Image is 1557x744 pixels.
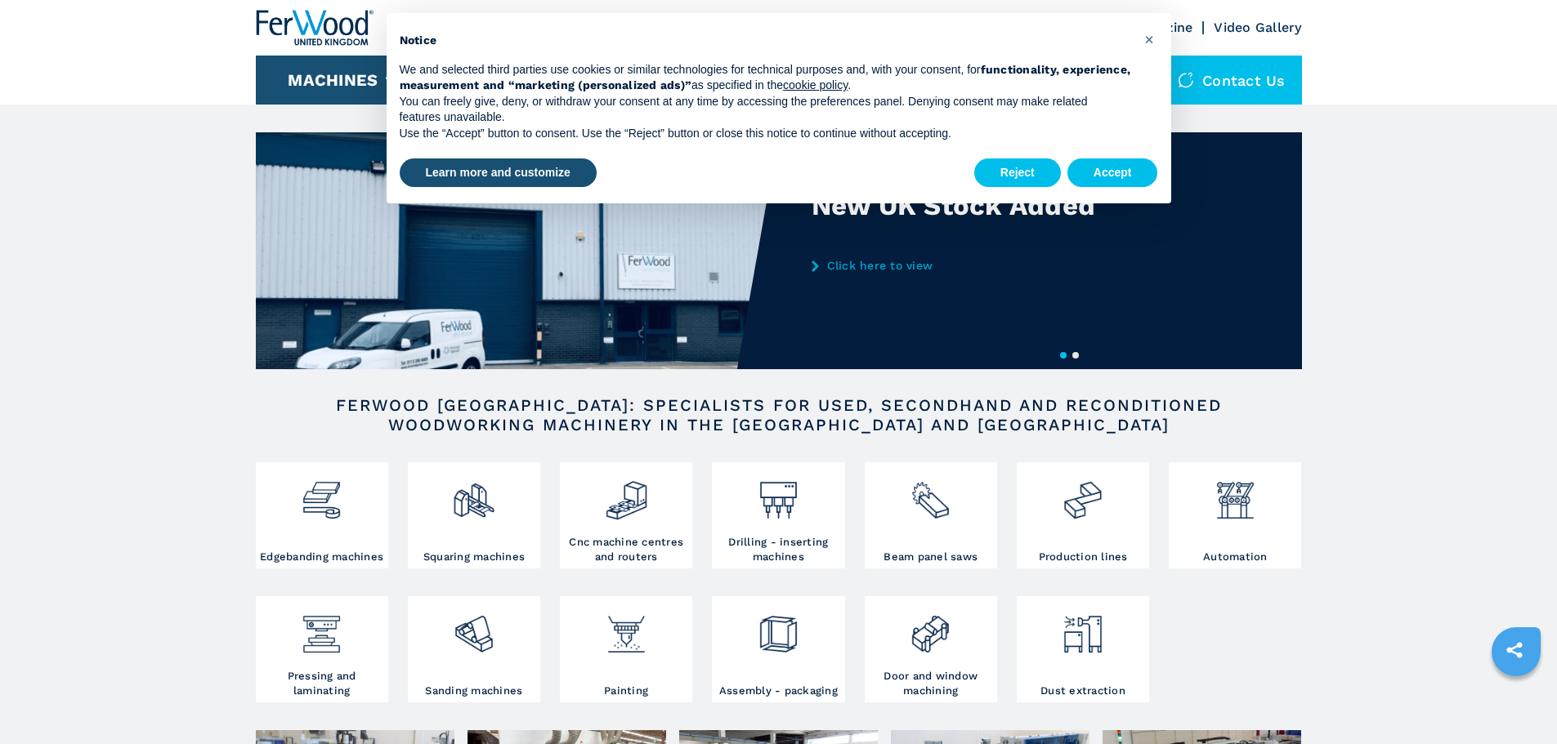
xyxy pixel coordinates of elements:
[884,550,978,564] h3: Beam panel saws
[300,466,343,522] img: bordatrici_1.png
[1214,20,1301,35] a: Video Gallery
[1178,72,1194,88] img: Contact us
[605,466,648,522] img: centro_di_lavoro_cnc_2.png
[716,535,840,564] h3: Drilling - inserting machines
[1214,466,1257,522] img: automazione.png
[400,158,597,188] button: Learn more and customize
[408,596,540,702] a: Sanding machines
[256,10,374,46] img: Ferwood
[974,158,1061,188] button: Reject
[308,395,1250,434] h2: FERWOOD [GEOGRAPHIC_DATA]: SPECIALISTS FOR USED, SECONDHAND AND RECONDITIONED WOODWORKING MACHINE...
[400,33,1132,49] h2: Notice
[288,70,378,90] button: Machines
[256,462,388,568] a: Edgebanding machines
[452,466,495,522] img: squadratrici_2.png
[408,462,540,568] a: Squaring machines
[1061,600,1104,656] img: aspirazione_1.png
[400,63,1131,92] strong: functionality, experience, measurement and “marketing (personalized ads)”
[909,466,952,522] img: sezionatrici_2.png
[300,600,343,656] img: pressa-strettoia.png
[560,462,692,568] a: Cnc machine centres and routers
[757,466,800,522] img: foratrici_inseritrici_2.png
[1061,466,1104,522] img: linee_di_produzione_2.png
[425,684,522,698] h3: Sanding machines
[1060,352,1067,359] button: 1
[1072,352,1079,359] button: 2
[783,78,848,91] a: cookie policy
[1137,26,1163,52] button: Close this notice
[1488,670,1545,732] iframe: Chat
[256,596,388,702] a: Pressing and laminating
[423,550,525,564] h3: Squaring machines
[712,596,844,702] a: Assembly - packaging
[1017,596,1149,702] a: Dust extraction
[812,259,1132,272] a: Click here to view
[400,62,1132,94] p: We and selected third parties use cookies or similar technologies for technical purposes and, wit...
[605,600,648,656] img: verniciatura_1.png
[1161,56,1302,105] div: Contact us
[865,462,997,568] a: Beam panel saws
[865,596,997,702] a: Door and window machining
[260,669,384,698] h3: Pressing and laminating
[1017,462,1149,568] a: Production lines
[757,600,800,656] img: montaggio_imballaggio_2.png
[560,596,692,702] a: Painting
[909,600,952,656] img: lavorazione_porte_finestre_2.png
[719,684,838,698] h3: Assembly - packaging
[400,94,1132,126] p: You can freely give, deny, or withdraw your consent at any time by accessing the preferences pane...
[869,669,993,698] h3: Door and window machining
[564,535,688,564] h3: Cnc machine centres and routers
[604,684,648,698] h3: Painting
[452,600,495,656] img: levigatrici_2.png
[1144,29,1154,49] span: ×
[260,550,383,564] h3: Edgebanding machines
[1169,462,1301,568] a: Automation
[1040,684,1125,698] h3: Dust extraction
[256,132,779,369] img: New UK Stock Added
[712,462,844,568] a: Drilling - inserting machines
[400,126,1132,142] p: Use the “Accept” button to consent. Use the “Reject” button or close this notice to continue with...
[1067,158,1158,188] button: Accept
[1039,550,1128,564] h3: Production lines
[1203,550,1268,564] h3: Automation
[1494,630,1535,670] a: sharethis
